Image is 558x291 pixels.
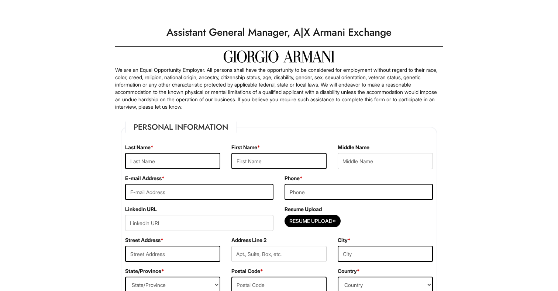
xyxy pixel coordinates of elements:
input: Phone [285,184,433,200]
legend: Personal Information [125,122,237,133]
input: City [338,246,433,262]
input: Apt., Suite, Box, etc. [231,246,327,262]
input: Middle Name [338,153,433,169]
input: First Name [231,153,327,169]
label: City [338,236,351,244]
input: Street Address [125,246,220,262]
img: Giorgio Armani [224,50,334,63]
button: Resume Upload*Resume Upload* [285,215,341,227]
h1: Assistant General Manager, A|X Armani Exchange [111,22,447,43]
input: Last Name [125,153,220,169]
label: LinkedIn URL [125,206,157,213]
label: Middle Name [338,144,369,151]
label: Address Line 2 [231,236,266,244]
label: Last Name [125,144,154,151]
label: Postal Code [231,267,263,275]
label: First Name [231,144,260,151]
input: E-mail Address [125,184,273,200]
label: Phone [285,175,303,182]
label: State/Province [125,267,164,275]
label: E-mail Address [125,175,165,182]
input: LinkedIn URL [125,215,273,231]
p: We are an Equal Opportunity Employer. All persons shall have the opportunity to be considered for... [115,66,443,111]
label: Country [338,267,360,275]
label: Street Address [125,236,163,244]
label: Resume Upload [285,206,322,213]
